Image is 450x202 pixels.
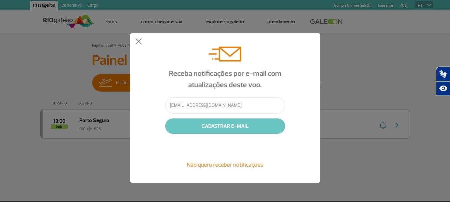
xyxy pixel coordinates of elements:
span: Não quero receber notificações [187,161,263,168]
button: Abrir recursos assistivos. [436,81,450,96]
div: Plugin de acessibilidade da Hand Talk. [436,67,450,96]
span: Receba notificações por e-mail com atualizações deste voo. [169,69,281,90]
input: Informe o seu e-mail [165,97,285,113]
button: CADASTRAR E-MAIL [165,118,285,134]
button: Abrir tradutor de língua de sinais. [436,67,450,81]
